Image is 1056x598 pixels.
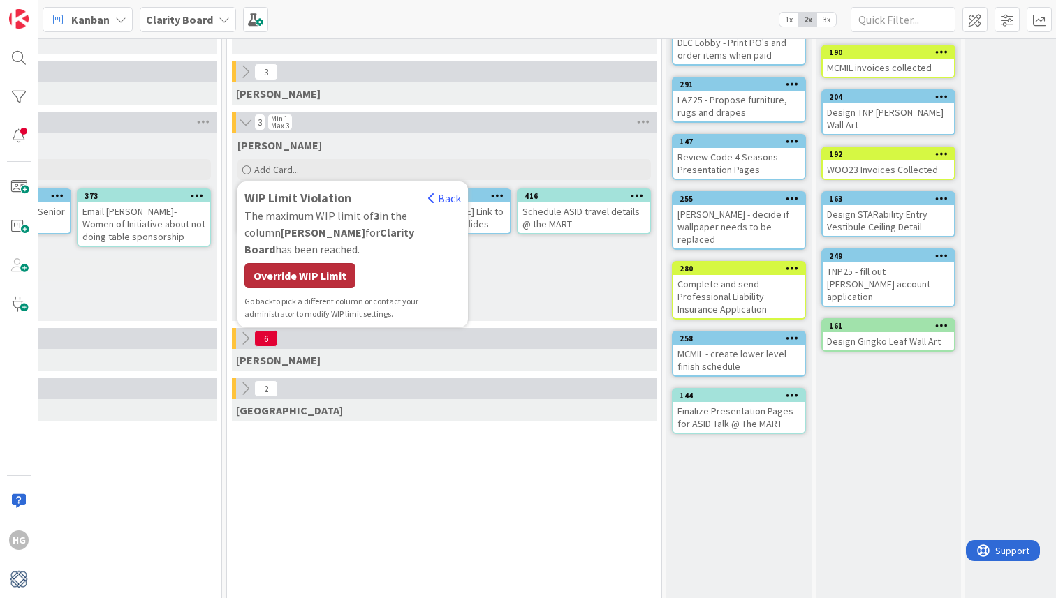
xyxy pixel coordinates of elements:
[254,63,278,80] span: 3
[817,13,836,27] span: 3x
[673,332,805,375] div: 258MCMIL - create lower level finish schedule
[673,262,805,318] div: 280Complete and send Professional Liability Insurance Application
[672,331,806,377] a: 258MCMIL - create lower level finish schedule
[254,330,278,347] span: 6
[829,321,954,331] div: 161
[823,193,954,205] div: 163
[798,13,817,27] span: 2x
[823,91,954,134] div: 204Design TNP [PERSON_NAME] Wall Art
[680,391,805,401] div: 144
[823,250,954,306] div: 249TNP25 - fill out [PERSON_NAME] account application
[271,122,289,129] div: Max 3
[244,188,461,207] div: WIP Limit Violation
[823,193,954,236] div: 163Design STARability Entry Vestibule Ceiling Detail
[829,194,954,204] div: 163
[823,91,954,103] div: 204
[78,190,210,246] div: 373Email [PERSON_NAME]- Women of Initiative about not doing table sponsorship
[236,403,343,417] span: Devon
[9,530,29,550] div: HG
[673,193,805,205] div: 255
[9,9,29,29] img: Visit kanbanzone.com
[823,332,954,350] div: Design Gingko Leaf Wall Art
[680,334,805,343] div: 258
[823,148,954,160] div: 192
[673,21,805,64] div: DLC Lobby - Print PO's and order items when paid
[254,380,278,397] span: 2
[829,47,954,57] div: 190
[851,7,955,32] input: Quick Filter...
[823,205,954,236] div: Design STARability Entry Vestibule Ceiling Detail
[823,46,954,77] div: 190MCMIL invoices collected
[518,190,650,202] div: 416
[673,275,805,318] div: Complete and send Professional Liability Insurance Application
[673,33,805,64] div: DLC Lobby - Print PO's and order items when paid
[518,190,650,233] div: 416Schedule ASID travel details @ the MART
[237,138,322,152] span: Hannah
[673,78,805,121] div: 291LAZ25 - Propose furniture, rugs and drapes
[271,115,288,122] div: Min 1
[672,388,806,434] a: 144Finalize Presentation Pages for ASID Talk @ The MART
[71,11,110,28] span: Kanban
[673,135,805,179] div: 147Review Code 4 Seasons Presentation Pages
[673,193,805,248] div: 255[PERSON_NAME] - decide if wallpaper needs to be replaced
[374,209,379,223] b: 3
[236,87,321,100] span: Lisa K.
[244,295,461,320] div: to pick a different column or contact your administrator to modify WIP limit settings.
[821,89,955,135] a: 204Design TNP [PERSON_NAME] Wall Art
[673,332,805,345] div: 258
[244,207,461,257] div: The maximum WIP limit of in the column for has been reached.
[680,80,805,89] div: 291
[254,163,299,176] span: Add Card...
[672,134,806,180] a: 147Review Code 4 Seasons Presentation Pages
[281,225,365,239] b: [PERSON_NAME]
[29,2,64,19] span: Support
[673,389,805,402] div: 144
[244,263,355,288] div: Override WIP Limit
[823,320,954,350] div: 161Design Gingko Leaf Wall Art
[672,261,806,320] a: 280Complete and send Professional Liability Insurance Application
[518,202,650,233] div: Schedule ASID travel details @ the MART
[680,137,805,147] div: 147
[244,296,273,306] span: Go back
[673,78,805,91] div: 291
[236,353,321,367] span: Philip
[78,190,210,202] div: 373
[823,250,954,262] div: 249
[672,77,806,123] a: 291LAZ25 - Propose furniture, rugs and drapes
[672,20,806,66] a: DLC Lobby - Print PO's and order items when paid
[680,194,805,204] div: 255
[779,13,798,27] span: 1x
[821,248,955,307] a: 249TNP25 - fill out [PERSON_NAME] account application
[673,135,805,148] div: 147
[823,46,954,59] div: 190
[78,202,210,246] div: Email [PERSON_NAME]- Women of Initiative about not doing table sponsorship
[823,262,954,306] div: TNP25 - fill out [PERSON_NAME] account application
[829,251,954,261] div: 249
[829,149,954,159] div: 192
[680,264,805,274] div: 280
[673,148,805,179] div: Review Code 4 Seasons Presentation Pages
[821,147,955,180] a: 192WOO23 Invoices Collected
[673,262,805,275] div: 280
[673,91,805,121] div: LAZ25 - Propose furniture, rugs and drapes
[672,191,806,250] a: 255[PERSON_NAME] - decide if wallpaper needs to be replaced
[673,402,805,433] div: Finalize Presentation Pages for ASID Talk @ The MART
[673,345,805,375] div: MCMIL - create lower level finish schedule
[821,191,955,237] a: 163Design STARability Entry Vestibule Ceiling Detail
[823,59,954,77] div: MCMIL invoices collected
[673,205,805,248] div: [PERSON_NAME] - decide if wallpaper needs to be replaced
[821,318,955,352] a: 161Design Gingko Leaf Wall Art
[517,188,651,234] a: 416Schedule ASID travel details @ the MART
[823,320,954,332] div: 161
[823,103,954,134] div: Design TNP [PERSON_NAME] Wall Art
[673,389,805,433] div: 144Finalize Presentation Pages for ASID Talk @ The MART
[254,114,265,130] span: 3
[823,148,954,179] div: 192WOO23 Invoices Collected
[9,569,29,589] img: avatar
[85,191,210,201] div: 373
[821,45,955,78] a: 190MCMIL invoices collected
[829,92,954,102] div: 204
[428,190,461,207] div: Back
[146,13,213,27] b: Clarity Board
[823,160,954,179] div: WOO23 Invoices Collected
